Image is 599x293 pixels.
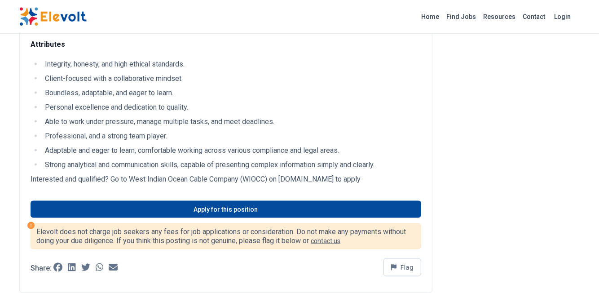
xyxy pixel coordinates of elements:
p: Interested and qualified? Go to West Indian Ocean Cable Company (WIOCC) on [DOMAIN_NAME] to apply [31,174,421,185]
li: Integrity, honesty, and high ethical standards. [42,59,421,70]
a: Resources [480,9,519,24]
a: Find Jobs [443,9,480,24]
button: Flag [383,258,421,276]
a: Home [418,9,443,24]
li: Able to work under pressure, manage multiple tasks, and meet deadlines. [42,116,421,127]
iframe: Chat Widget [554,250,599,293]
a: Contact [519,9,549,24]
li: Strong analytical and communication skills, capable of presenting complex information simply and ... [42,160,421,170]
a: Login [549,8,576,26]
p: Share: [31,265,52,272]
li: Adaptable and eager to learn, comfortable working across various compliance and legal areas. [42,145,421,156]
a: contact us [311,237,340,244]
li: Professional, and a strong team player. [42,131,421,142]
strong: Attributes [31,40,65,49]
li: Personal excellence and dedication to quality. [42,102,421,113]
li: Boundless, adaptable, and eager to learn. [42,88,421,98]
p: Elevolt does not charge job seekers any fees for job applications or consideration. Do not make a... [36,227,415,245]
img: Elevolt [19,7,87,26]
li: Client-focused with a collaborative mindset [42,73,421,84]
a: Apply for this position [31,201,421,218]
